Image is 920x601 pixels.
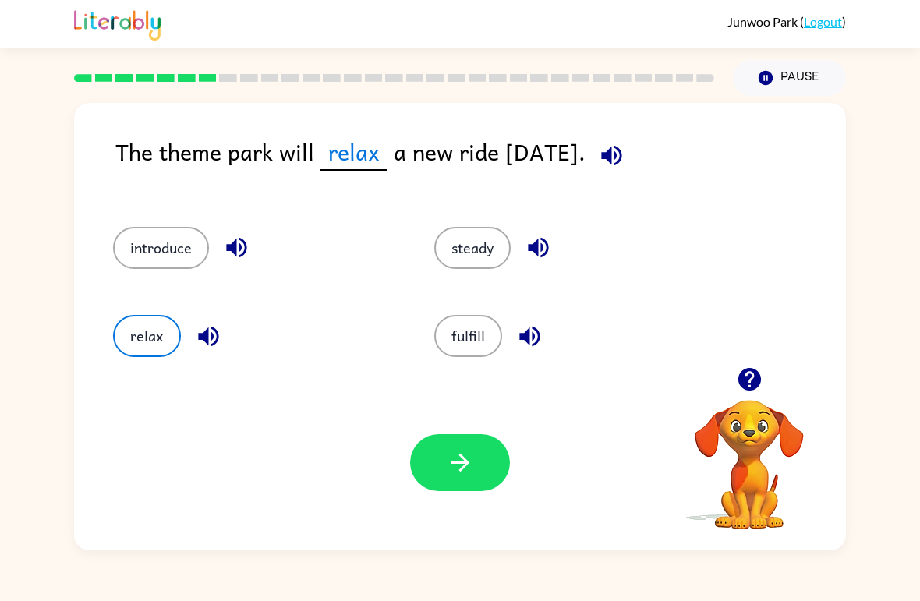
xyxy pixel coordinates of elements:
[671,376,827,532] video: Your browser must support playing .mp4 files to use Literably. Please try using another browser.
[804,14,842,29] a: Logout
[115,134,846,196] div: The theme park will a new ride [DATE].
[320,134,387,171] span: relax
[113,315,181,357] button: relax
[727,14,800,29] span: Junwoo Park
[113,227,209,269] button: introduce
[434,315,502,357] button: fulfill
[727,14,846,29] div: ( )
[434,227,511,269] button: steady
[74,6,161,41] img: Literably
[733,60,846,96] button: Pause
